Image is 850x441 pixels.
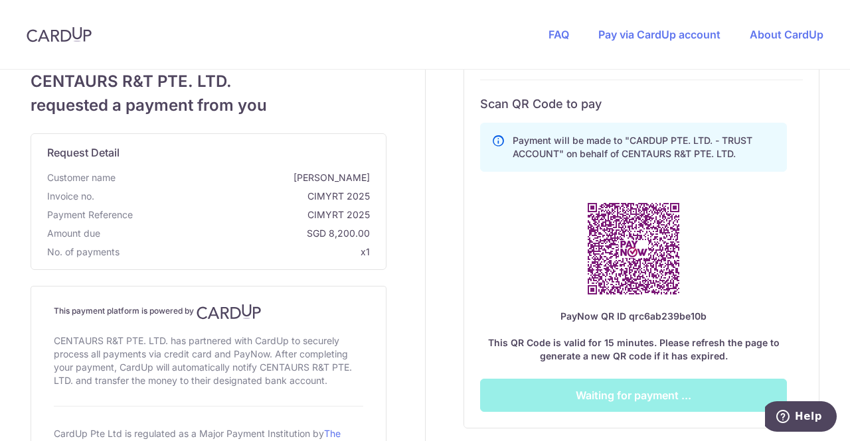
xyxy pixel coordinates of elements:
h6: Scan QR Code to pay [480,96,803,112]
a: FAQ [549,28,569,41]
span: CENTAURS R&T PTE. LTD. [31,70,386,94]
iframe: Opens a widget where you can find more information [765,401,837,434]
span: PayNow QR ID [560,310,626,322]
div: This QR Code is valid for 15 minutes. Please refresh the page to generate a new QR code if it has... [480,310,787,363]
span: qrc6ab239be10b [629,310,707,322]
span: [PERSON_NAME] [121,171,370,184]
h4: This payment platform is powered by [54,304,363,320]
span: Customer name [47,171,116,184]
div: CENTAURS R&T PTE. LTD. has partnered with CardUp to securely process all payments via credit card... [54,332,363,390]
span: translation missing: en.request_detail [47,146,120,159]
p: Payment will be made to "CARDUP PTE. LTD. - TRUST ACCOUNT" on behalf of CENTAURS R&T PTE. LTD. [513,134,776,160]
a: Pay via CardUp account [598,28,721,41]
img: CardUp [27,27,92,42]
span: CIMYRT 2025 [138,208,370,221]
span: requested a payment from you [31,94,386,117]
span: SGD 8,200.00 [106,227,370,240]
span: translation missing: en.payment_reference [47,209,133,220]
span: No. of payments [47,245,120,259]
img: CardUp [197,304,262,320]
span: x1 [361,246,370,257]
img: PayNow QR Code [572,188,695,310]
span: Amount due [47,227,100,240]
span: Invoice no. [47,190,94,203]
a: About CardUp [750,28,823,41]
span: CIMYRT 2025 [100,190,370,203]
